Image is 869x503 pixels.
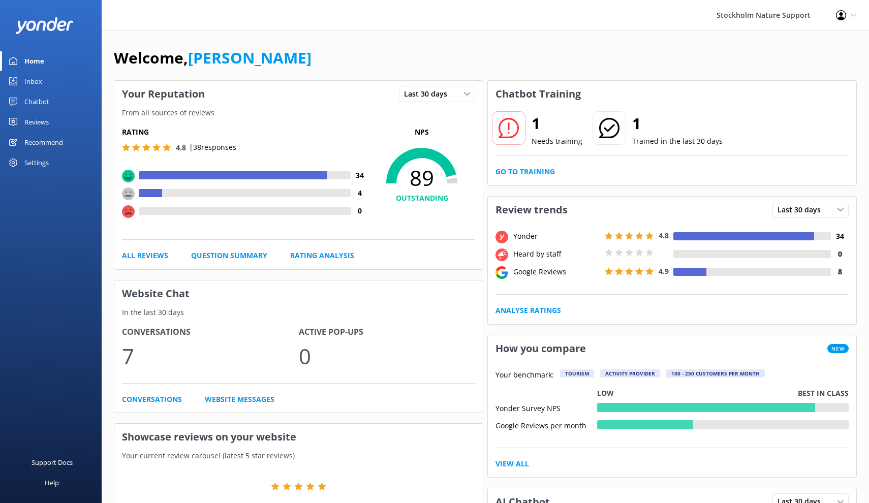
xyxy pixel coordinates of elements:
p: Needs training [532,136,582,147]
span: 89 [368,165,475,191]
a: Website Messages [205,394,274,405]
div: Heard by staff [511,248,602,260]
h4: 34 [831,231,849,242]
span: 4.9 [659,266,669,276]
div: Recommend [24,132,63,152]
div: Activity Provider [600,369,660,378]
a: Go to Training [495,166,555,177]
div: Help [45,473,59,493]
p: Trained in the last 30 days [632,136,723,147]
p: 0 [299,339,476,373]
p: 7 [122,339,299,373]
div: Chatbot [24,91,49,112]
div: Support Docs [32,452,73,473]
h3: Your Reputation [114,81,212,107]
h3: Showcase reviews on your website [114,424,483,450]
span: Last 30 days [404,88,453,100]
h1: Welcome, [114,46,312,70]
span: New [827,344,849,353]
h4: Active Pop-ups [299,326,476,339]
h3: Review trends [488,197,575,223]
a: Conversations [122,394,182,405]
a: Rating Analysis [290,250,354,261]
div: Tourism [560,369,594,378]
p: Best in class [798,388,849,399]
p: NPS [368,127,475,138]
h4: OUTSTANDING [368,193,475,204]
a: [PERSON_NAME] [188,47,312,68]
p: Low [597,388,614,399]
p: Your benchmark: [495,369,554,382]
h2: 1 [632,111,723,136]
div: Home [24,51,44,71]
h4: 8 [831,266,849,277]
p: From all sources of reviews [114,107,483,118]
div: Yonder Survey NPS [495,403,597,412]
span: 4.8 [659,231,669,240]
h3: Website Chat [114,280,483,307]
h4: Conversations [122,326,299,339]
a: Analyse Ratings [495,305,561,316]
div: Settings [24,152,49,173]
h3: Chatbot Training [488,81,588,107]
span: Last 30 days [778,204,827,215]
h4: 4 [351,187,368,199]
p: | 38 responses [189,142,236,153]
img: yonder-white-logo.png [15,17,74,34]
h4: 34 [351,170,368,181]
h2: 1 [532,111,582,136]
a: View All [495,458,529,469]
div: Yonder [511,231,602,242]
h5: Rating [122,127,368,138]
a: Question Summary [191,250,267,261]
div: Google Reviews per month [495,420,597,429]
div: 100 - 250 customers per month [666,369,765,378]
a: All Reviews [122,250,168,261]
p: In the last 30 days [114,307,483,318]
div: Google Reviews [511,266,602,277]
div: Inbox [24,71,42,91]
h4: 0 [351,205,368,216]
div: Reviews [24,112,49,132]
h4: 0 [831,248,849,260]
p: Your current review carousel (latest 5 star reviews) [114,450,483,461]
h3: How you compare [488,335,594,362]
span: 4.8 [176,143,186,152]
